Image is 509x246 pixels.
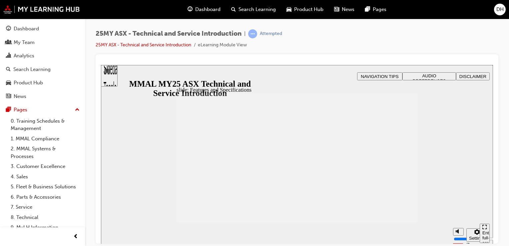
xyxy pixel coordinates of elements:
[239,6,276,13] span: Search Learning
[231,5,236,14] span: search-icon
[96,30,242,38] span: 25MY ASX - Technical and Service Introduction
[260,9,297,14] span: NAVIGATION TIPS
[195,6,221,13] span: Dashboard
[75,106,80,114] span: up-icon
[8,116,82,134] a: 0. Training Schedules & Management
[365,5,370,14] span: pages-icon
[182,3,226,16] a: guage-iconDashboard
[6,67,11,73] span: search-icon
[8,144,82,161] a: 2. MMAL Systems & Processes
[355,7,389,15] button: DISCLAIMER
[8,172,82,182] a: 4. Sales
[368,171,384,176] div: Settings
[8,202,82,212] a: 7. Service
[3,5,80,14] img: mmal
[358,9,385,14] span: DISCLAIMER
[3,63,82,76] a: Search Learning
[3,104,82,116] button: Pages
[379,159,389,178] button: Enter full-screen (Ctrl+Alt+F)
[281,3,329,16] a: car-iconProduct Hub
[14,25,39,33] div: Dashboard
[226,3,281,16] a: search-iconSearch Learning
[352,163,363,171] button: Mute (Ctrl+Alt+M)
[13,66,51,73] div: Search Learning
[3,77,82,89] a: Product Hub
[3,21,82,104] button: DashboardMy TeamAnalyticsSearch LearningProduct HubNews
[365,177,379,196] label: Zoom to fit
[494,4,506,15] button: DH
[14,93,26,100] div: News
[3,90,82,103] a: News
[8,161,82,172] a: 3. Customer Excellence
[286,5,291,14] span: car-icon
[96,42,191,48] a: 25MY ASX - Technical and Service Introduction
[349,157,375,179] div: misc controls
[244,30,246,38] span: |
[260,31,282,37] div: Attempted
[365,163,387,177] button: Settings
[3,50,82,62] a: Analytics
[256,7,301,15] button: NAVIGATION TIPS
[6,53,11,59] span: chart-icon
[8,212,82,223] a: 8. Technical
[312,8,345,18] span: AUDIO PREFERENCES
[496,6,504,13] span: DH
[3,23,82,35] a: Dashboard
[329,3,360,16] a: news-iconNews
[6,80,11,86] span: car-icon
[14,79,43,87] div: Product Hub
[6,94,11,100] span: news-icon
[360,3,392,16] a: pages-iconPages
[8,222,82,233] a: 9. MyLH Information
[6,40,11,46] span: people-icon
[334,5,339,14] span: news-icon
[373,6,386,13] span: Pages
[342,6,354,13] span: News
[73,233,78,241] span: prev-icon
[14,52,34,60] div: Analytics
[3,36,82,49] a: My Team
[188,5,193,14] span: guage-icon
[6,26,11,32] span: guage-icon
[381,165,386,185] div: Enter full-screen (Ctrl+Alt+F)
[6,107,11,113] span: pages-icon
[294,6,323,13] span: Product Hub
[353,171,396,177] input: volume
[14,106,27,114] div: Pages
[198,41,247,49] li: eLearning Module View
[8,192,82,202] a: 6. Parts & Accessories
[379,157,389,179] nav: slide navigation
[301,7,355,15] button: AUDIO PREFERENCES
[8,182,82,192] a: 5. Fleet & Business Solutions
[14,39,35,46] div: My Team
[8,134,82,144] a: 1. MMAL Compliance
[248,29,257,38] span: learningRecordVerb_ATTEMPT-icon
